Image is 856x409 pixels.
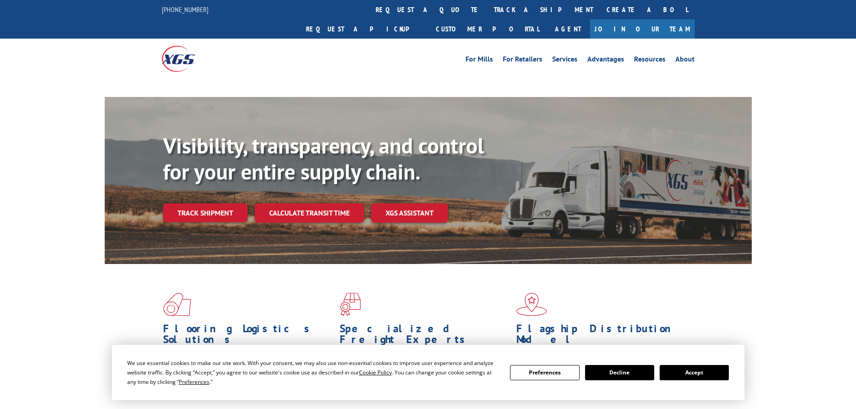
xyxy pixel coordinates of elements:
[546,19,590,39] a: Agent
[429,19,546,39] a: Customer Portal
[112,345,745,400] div: Cookie Consent Prompt
[162,5,208,14] a: [PHONE_NUMBER]
[660,365,729,380] button: Accept
[587,56,624,66] a: Advantages
[163,323,333,349] h1: Flooring Logistics Solutions
[503,56,542,66] a: For Retailers
[510,365,579,380] button: Preferences
[371,203,448,223] a: XGS ASSISTANT
[634,56,665,66] a: Resources
[516,323,686,349] h1: Flagship Distribution Model
[340,323,510,349] h1: Specialized Freight Experts
[516,293,547,316] img: xgs-icon-flagship-distribution-model-red
[585,365,654,380] button: Decline
[340,293,361,316] img: xgs-icon-focused-on-flooring-red
[255,203,364,223] a: Calculate transit time
[127,358,499,387] div: We use essential cookies to make our site work. With your consent, we may also use non-essential ...
[179,378,209,386] span: Preferences
[163,293,191,316] img: xgs-icon-total-supply-chain-intelligence-red
[163,132,484,185] b: Visibility, transparency, and control for your entire supply chain.
[359,369,392,376] span: Cookie Policy
[675,56,695,66] a: About
[299,19,429,39] a: Request a pickup
[590,19,695,39] a: Join Our Team
[466,56,493,66] a: For Mills
[552,56,577,66] a: Services
[163,203,248,222] a: Track shipment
